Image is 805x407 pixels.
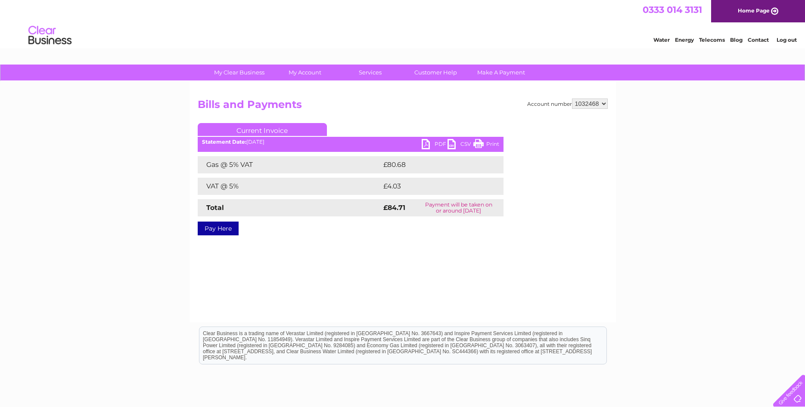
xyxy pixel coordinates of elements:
[198,156,381,173] td: Gas @ 5% VAT
[414,199,504,216] td: Payment will be taken on or around [DATE]
[473,139,499,151] a: Print
[730,37,743,43] a: Blog
[269,65,340,80] a: My Account
[198,99,608,115] h2: Bills and Payments
[198,139,504,145] div: [DATE]
[198,222,239,235] a: Pay Here
[675,37,694,43] a: Energy
[204,65,275,80] a: My Clear Business
[527,99,608,109] div: Account number
[28,22,72,49] img: logo.png
[448,139,473,151] a: CSV
[383,203,405,212] strong: £84.71
[206,203,224,212] strong: Total
[381,156,487,173] td: £80.68
[699,37,725,43] a: Telecoms
[466,65,537,80] a: Make A Payment
[653,37,670,43] a: Water
[198,178,381,195] td: VAT @ 5%
[422,139,448,151] a: PDF
[381,178,483,195] td: £4.03
[400,65,471,80] a: Customer Help
[748,37,769,43] a: Contact
[335,65,406,80] a: Services
[198,123,327,136] a: Current Invoice
[643,4,702,15] a: 0333 014 3131
[199,5,606,42] div: Clear Business is a trading name of Verastar Limited (registered in [GEOGRAPHIC_DATA] No. 3667643...
[777,37,797,43] a: Log out
[202,139,246,145] b: Statement Date:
